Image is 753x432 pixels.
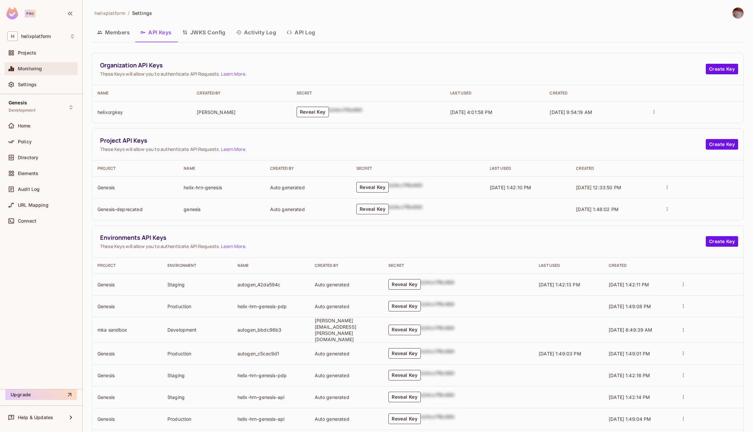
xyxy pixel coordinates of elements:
span: [DATE] 1:48:02 PM [576,206,619,212]
td: Genesis [92,342,162,364]
td: Production [162,408,232,430]
div: b24cc7f8c660 [421,301,454,311]
td: Genesis [92,295,162,317]
button: Reveal Key [388,348,421,359]
div: Secret [388,263,528,268]
td: helix-hrn-genesis-api [232,386,309,408]
button: actions [679,325,688,335]
span: Development [9,108,35,113]
div: b24cc7f8c660 [421,370,454,380]
span: [DATE] 12:33:50 PM [576,185,621,190]
button: Reveal Key [388,392,421,402]
div: Last Used [490,166,565,171]
div: Secret [356,166,479,171]
span: Organization API Keys [100,61,706,69]
button: API Keys [135,24,177,41]
div: Last Used [539,263,598,268]
td: Auto generated [309,295,383,317]
td: helix-hrn-genesis-pdp [232,295,309,317]
button: Reveal Key [388,279,421,290]
td: Genesis [92,386,162,408]
div: b24cc7f8c660 [329,107,363,117]
span: These Keys will allow you to authenticate API Requests. . [100,243,706,249]
span: Genesis [9,100,27,105]
span: Directory [18,155,38,160]
td: Genesis [92,176,178,198]
button: Reveal Key [297,107,329,117]
td: Staging [162,364,232,386]
div: b24cc7f8c660 [421,348,454,359]
button: Reveal Key [388,414,421,424]
button: actions [679,280,688,289]
td: Genesis [92,364,162,386]
button: Reveal Key [388,301,421,311]
div: Project [97,263,157,268]
button: Create Key [706,139,738,150]
td: Auto generated [309,342,383,364]
button: Reveal Key [388,325,421,335]
span: [DATE] 6:49:39 AM [609,327,653,333]
td: Genesis-deprecated [92,198,178,220]
button: actions [679,302,688,311]
span: Settings [18,82,37,87]
td: Staging [162,386,232,408]
td: Production [162,295,232,317]
div: b24cc7f8c660 [421,392,454,402]
span: [DATE] 1:49:08 PM [609,304,651,309]
span: Audit Log [18,187,40,192]
a: Learn More [221,243,245,249]
div: b24cc7f8c660 [389,204,422,214]
td: autogen_42da594c [232,273,309,295]
div: b24cc7f8c660 [389,182,422,193]
span: [DATE] 1:49:01 PM [609,351,650,356]
span: These Keys will allow you to authenticate API Requests. . [100,146,706,152]
span: Project API Keys [100,136,706,145]
td: genesis [178,198,265,220]
span: Projects [18,50,36,55]
td: Auto generated [309,386,383,408]
button: JWKS Config [177,24,231,41]
span: [DATE] 1:49:03 PM [539,351,581,356]
td: Staging [162,273,232,295]
button: Upgrade [5,389,77,400]
td: helixorgkey [92,101,192,123]
td: Development [162,317,232,342]
span: Environments API Keys [100,234,706,242]
div: Last Used [450,90,539,96]
span: [DATE] 9:54:19 AM [550,109,592,115]
span: Workspace: helixplatform [21,34,51,39]
button: Reveal Key [388,370,421,380]
td: Auto generated [265,176,351,198]
span: [DATE] 1:42:14 PM [609,394,650,400]
span: Connect [18,218,36,224]
td: Auto generated [309,408,383,430]
span: Monitoring [18,66,42,71]
span: [DATE] 1:42:10 PM [490,185,531,190]
div: Created By [270,166,346,171]
div: Name [184,166,259,171]
div: Created By [315,263,378,268]
button: actions [679,371,688,380]
li: / [128,10,129,16]
div: Name [237,263,304,268]
td: helix-hrn-genesis-api [232,408,309,430]
button: Activity Log [231,24,282,41]
button: Members [92,24,135,41]
span: [DATE] 1:42:11 PM [609,282,649,287]
button: actions [679,349,688,358]
td: Auto generated [309,273,383,295]
span: Home [18,123,31,128]
img: SReyMgAAAABJRU5ErkJggg== [6,7,18,19]
td: Genesis [92,408,162,430]
span: H [7,31,18,41]
td: Production [162,342,232,364]
td: autogen_bbdc96b3 [232,317,309,342]
a: Learn More [221,146,245,152]
td: mka sandbox [92,317,162,342]
div: Name [97,90,186,96]
div: Created By [197,90,286,96]
span: Policy [18,139,32,144]
span: Settings [132,10,152,16]
span: [DATE] 4:01:58 PM [450,109,492,115]
span: These Keys will allow you to authenticate API Requests. . [100,71,706,77]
